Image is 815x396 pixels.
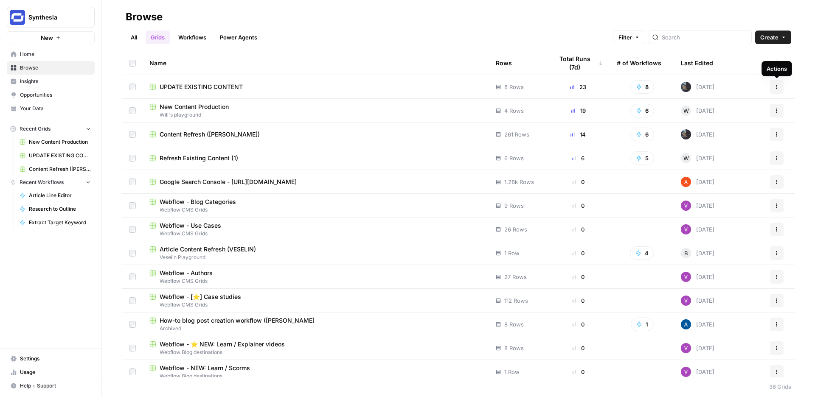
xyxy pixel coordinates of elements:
div: 23 [553,83,603,91]
a: Usage [7,365,95,379]
a: New Content Production [16,135,95,149]
span: Content Refresh ([PERSON_NAME]) [160,130,260,139]
button: 5 [630,151,654,165]
span: W [683,154,689,162]
a: Article Content Refresh (VESELIN)Veselin Playground [149,245,482,261]
a: Insights [7,75,95,88]
span: Webflow Blog destinations [149,349,482,356]
span: W [683,106,689,115]
span: Usage [20,368,91,376]
a: Google Search Console - [URL][DOMAIN_NAME] [149,178,482,186]
a: Webflow - Blog CategoriesWebflow CMS Grids [149,198,482,214]
span: Webflow CMS Grids [149,277,482,285]
span: Article Line Editor [29,192,91,199]
span: New [41,33,53,42]
a: Extract Target Keyword [16,216,95,229]
div: 0 [553,273,603,281]
img: u5s9sr84i1zya6e83i9a0udxv2mu [681,343,691,353]
span: Webflow - [⭐] Case studies [160,293,241,301]
div: 0 [553,368,603,376]
span: Refresh Existing Content (1) [160,154,238,162]
span: Help + Support [20,382,91,390]
button: 6 [630,104,654,117]
div: [DATE] [681,296,714,306]
a: Webflow - NEW: Learn / ScormsWebflow Blog destinations [149,364,482,380]
span: 1 Row [504,368,520,376]
div: Last Edited [681,51,713,75]
div: # of Workflows [617,51,661,75]
a: Refresh Existing Content (1) [149,154,482,162]
span: Settings [20,355,91,363]
div: [DATE] [681,272,714,282]
div: Name [149,51,482,75]
a: Your Data [7,102,95,115]
a: UPDATE EXISTING CONTENT [149,83,482,91]
button: Create [755,31,791,44]
div: [DATE] [681,319,714,329]
a: Webflow - [⭐] Case studiesWebflow CMS Grids [149,293,482,309]
span: New Content Production [160,103,229,111]
span: 8 Rows [504,320,524,329]
a: Power Agents [215,31,262,44]
a: Webflow - AuthorsWebflow CMS Grids [149,269,482,285]
img: cje7zb9ux0f2nqyv5qqgv3u0jxek [681,177,691,187]
a: UPDATE EXISTING CONTENT [16,149,95,162]
button: 8 [630,80,654,94]
span: Insights [20,78,91,85]
button: 1 [631,318,654,331]
div: Actions [766,51,788,75]
div: Actions [767,64,787,73]
span: Content Refresh ([PERSON_NAME]) [29,165,91,173]
span: Recent Workflows [20,178,64,186]
span: Filter [618,33,632,42]
span: 8 Rows [504,344,524,352]
div: [DATE] [681,343,714,353]
button: 4 [630,246,654,260]
div: [DATE] [681,224,714,234]
div: Browse [126,10,163,24]
span: UPDATE EXISTING CONTENT [29,152,91,159]
a: Workflows [173,31,211,44]
span: 261 Rows [504,130,529,139]
span: Webflow - Use Cases [160,221,221,230]
span: Will's playground [149,111,482,119]
span: 6 Rows [504,154,524,162]
div: 0 [553,178,603,186]
span: Veselin Playground [149,254,482,261]
img: u5s9sr84i1zya6e83i9a0udxv2mu [681,296,691,306]
span: Synthesia [28,13,80,22]
span: 26 Rows [504,225,527,234]
a: Content Refresh ([PERSON_NAME]) [16,162,95,176]
a: New Content ProductionWill's playground [149,103,482,119]
span: 27 Rows [504,273,527,281]
div: Rows [496,51,512,75]
div: [DATE] [681,248,714,258]
button: Workspace: Synthesia [7,7,95,28]
img: u5s9sr84i1zya6e83i9a0udxv2mu [681,272,691,282]
a: Browse [7,61,95,75]
a: Content Refresh ([PERSON_NAME]) [149,130,482,139]
span: New Content Production [29,138,91,146]
span: Your Data [20,105,91,112]
div: [DATE] [681,153,714,163]
div: [DATE] [681,367,714,377]
div: 0 [553,201,603,210]
div: 0 [553,225,603,234]
div: 0 [553,249,603,257]
img: u5s9sr84i1zya6e83i9a0udxv2mu [681,201,691,211]
div: [DATE] [681,177,714,187]
span: 112 Rows [504,296,528,305]
span: 8 Rows [504,83,524,91]
div: 19 [553,106,603,115]
a: Webflow - Use CasesWebflow CMS Grids [149,221,482,237]
span: Create [760,33,778,42]
div: 0 [553,344,603,352]
span: Webflow - Blog Categories [160,198,236,206]
span: 1 Row [504,249,520,257]
a: Grids [146,31,170,44]
span: Browse [20,64,91,72]
button: Recent Grids [7,123,95,135]
span: Google Search Console - [URL][DOMAIN_NAME] [160,178,297,186]
a: All [126,31,142,44]
span: UPDATE EXISTING CONTENT [160,83,243,91]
